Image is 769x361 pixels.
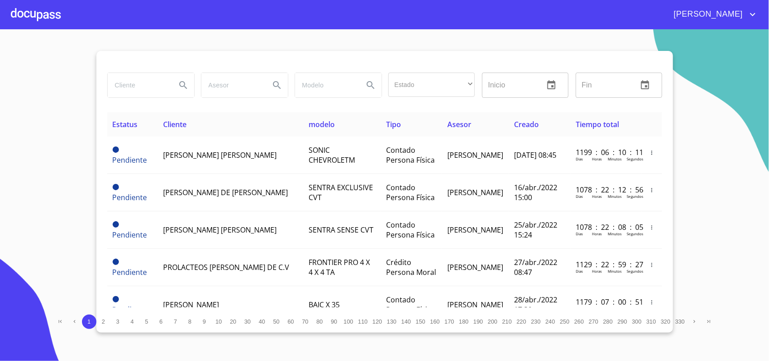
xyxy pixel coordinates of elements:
button: 100 [341,315,356,329]
button: 290 [615,315,630,329]
span: Pendiente [113,296,119,302]
span: 250 [560,318,569,325]
button: 320 [659,315,673,329]
span: Pendiente [113,221,119,228]
p: Segundos [627,194,643,199]
p: 1078 : 22 : 08 : 05 [576,222,637,232]
button: 210 [500,315,514,329]
p: Horas [592,194,602,199]
button: 240 [543,315,558,329]
p: Dias [576,156,583,161]
span: Pendiente [113,267,147,277]
p: Minutos [608,194,622,199]
button: 20 [226,315,241,329]
span: Pendiente [113,155,147,165]
span: [PERSON_NAME] [447,187,503,197]
button: 4 [125,315,140,329]
span: 230 [531,318,541,325]
p: Horas [592,306,602,311]
span: [PERSON_NAME] [447,225,503,235]
span: 140 [401,318,411,325]
p: Segundos [627,306,643,311]
button: 170 [442,315,457,329]
span: Tiempo total [576,119,619,129]
button: 180 [457,315,471,329]
span: 290 [618,318,627,325]
button: 5 [140,315,154,329]
button: 3 [111,315,125,329]
span: 200 [488,318,497,325]
p: Horas [592,156,602,161]
button: 150 [414,315,428,329]
span: PROLACTEOS [PERSON_NAME] DE C.V [163,262,289,272]
span: 4 [131,318,134,325]
button: 130 [385,315,399,329]
span: [PERSON_NAME] [667,7,747,22]
span: [PERSON_NAME] [447,150,503,160]
span: 280 [603,318,613,325]
span: SENTRA EXCLUSIVE CVT [309,183,373,202]
span: 28/abr./2022 17:30 [514,295,557,315]
input: search [108,73,169,97]
button: 7 [168,315,183,329]
span: [PERSON_NAME] DE [PERSON_NAME] [163,187,288,197]
button: 2 [96,315,111,329]
span: 6 [159,318,163,325]
p: Segundos [627,156,643,161]
span: 1 [87,318,91,325]
span: 27/abr./2022 08:47 [514,257,557,277]
p: 1129 : 22 : 59 : 27 [576,260,637,270]
span: [DATE] 08:45 [514,150,556,160]
button: 280 [601,315,615,329]
button: 80 [313,315,327,329]
button: 50 [269,315,284,329]
span: Contado Persona Física [386,295,435,315]
span: 20 [230,318,236,325]
button: 1 [82,315,96,329]
p: Horas [592,231,602,236]
p: Minutos [608,269,622,274]
span: Pendiente [113,230,147,240]
button: 160 [428,315,442,329]
span: Pendiente [113,305,147,315]
p: Minutos [608,156,622,161]
button: Search [173,74,194,96]
button: 300 [630,315,644,329]
p: Segundos [627,231,643,236]
p: 1199 : 06 : 10 : 11 [576,147,637,157]
p: Horas [592,269,602,274]
button: 140 [399,315,414,329]
button: 230 [529,315,543,329]
span: SENTRA SENSE CVT [309,225,373,235]
button: account of current user [667,7,758,22]
span: 7 [174,318,177,325]
span: 2 [102,318,105,325]
button: 330 [673,315,687,329]
span: 80 [316,318,323,325]
span: Pendiente [113,184,119,190]
span: Tipo [386,119,401,129]
span: 120 [373,318,382,325]
span: 260 [574,318,584,325]
span: Creado [514,119,539,129]
button: Search [266,74,288,96]
span: 220 [517,318,526,325]
span: 170 [445,318,454,325]
button: 8 [183,315,197,329]
button: 270 [587,315,601,329]
p: Minutos [608,231,622,236]
span: SONIC CHEVROLETM [309,145,355,165]
p: Dias [576,306,583,311]
span: Contado Persona Física [386,220,435,240]
span: [PERSON_NAME] [447,262,503,272]
span: 5 [145,318,148,325]
p: 1179 : 07 : 00 : 51 [576,297,637,307]
span: 110 [358,318,368,325]
p: Minutos [608,306,622,311]
span: 300 [632,318,642,325]
button: 6 [154,315,168,329]
span: Contado Persona Física [386,145,435,165]
span: 240 [546,318,555,325]
span: 270 [589,318,598,325]
span: Asesor [447,119,471,129]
